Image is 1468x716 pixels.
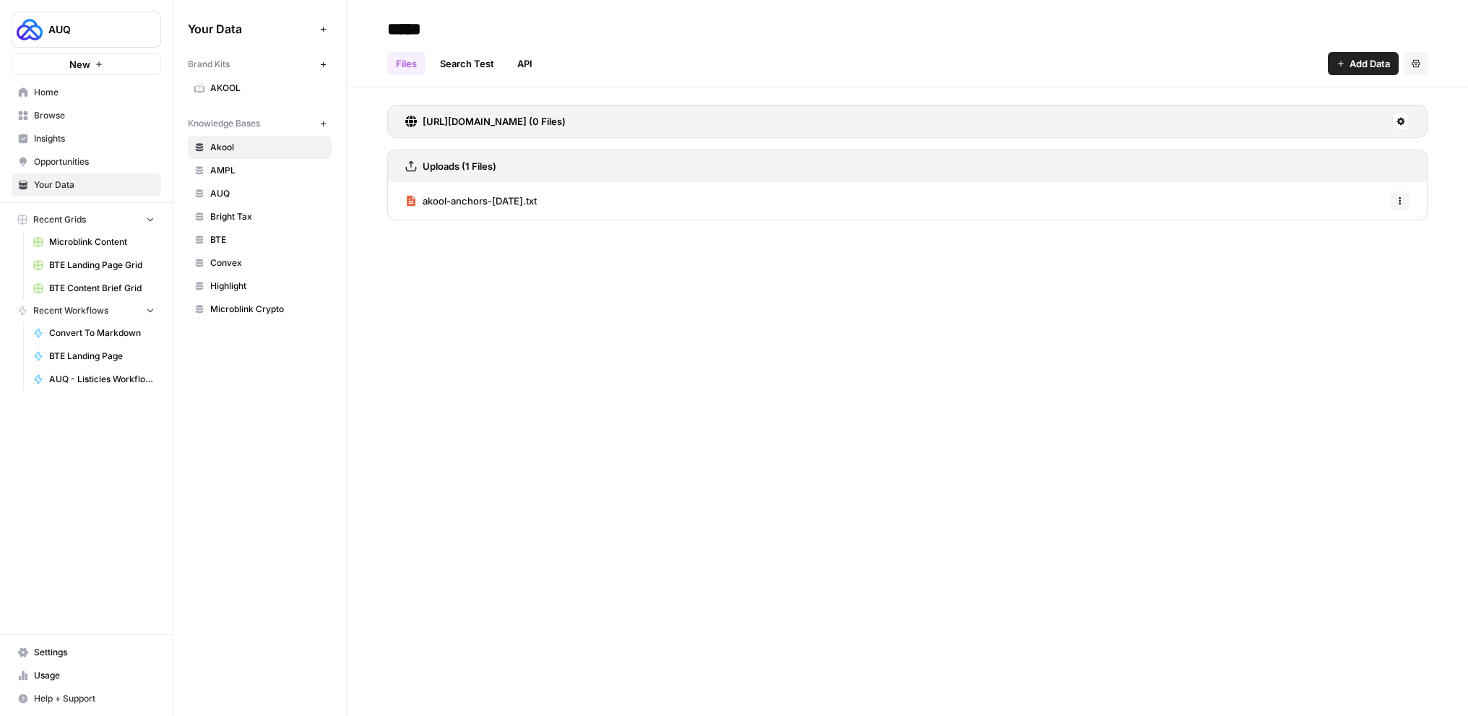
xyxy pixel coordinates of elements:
a: AUQ [188,182,332,205]
button: New [12,53,161,75]
span: Browse [34,109,155,122]
a: AKOOL [188,77,332,100]
a: Bright Tax [188,205,332,228]
span: Help + Support [34,692,155,705]
a: Search Test [431,52,503,75]
a: Akool [188,136,332,159]
span: Brand Kits [188,58,230,71]
a: Browse [12,104,161,127]
span: Bright Tax [210,210,325,223]
span: Convex [210,256,325,269]
a: Highlight [188,275,332,298]
span: BTE Content Brief Grid [49,282,155,295]
span: Your Data [34,178,155,191]
a: Microblink Crypto [188,298,332,321]
button: Recent Grids [12,209,161,230]
button: Help + Support [12,687,161,710]
a: API [509,52,541,75]
span: akool-anchors-[DATE].txt [423,194,537,208]
a: [URL][DOMAIN_NAME] (0 Files) [405,105,566,137]
span: BTE [210,233,325,246]
span: BTE Landing Page [49,350,155,363]
a: BTE Landing Page [27,345,161,368]
span: BTE Landing Page Grid [49,259,155,272]
a: Usage [12,664,161,687]
span: Knowledge Bases [188,117,260,130]
button: Recent Workflows [12,300,161,322]
span: Akool [210,141,325,154]
a: Your Data [12,173,161,197]
span: Highlight [210,280,325,293]
span: AMPL [210,164,325,177]
a: BTE [188,228,332,251]
a: BTE Landing Page Grid [27,254,161,277]
span: AKOOL [210,82,325,95]
a: Opportunities [12,150,161,173]
a: Files [387,52,426,75]
img: AUQ Logo [17,17,43,43]
button: Add Data [1328,52,1399,75]
span: Home [34,86,155,99]
a: Microblink Content [27,230,161,254]
span: Add Data [1350,56,1390,71]
span: Opportunities [34,155,155,168]
a: AUQ - Listicles Workflow #3 [27,368,161,391]
a: Uploads (1 Files) [405,150,496,182]
a: AMPL [188,159,332,182]
span: Microblink Content [49,236,155,249]
a: Home [12,81,161,104]
span: Convert To Markdown [49,327,155,340]
span: AUQ - Listicles Workflow #3 [49,373,155,386]
a: Settings [12,641,161,664]
span: Microblink Crypto [210,303,325,316]
h3: [URL][DOMAIN_NAME] (0 Files) [423,114,566,129]
span: Insights [34,132,155,145]
a: Convex [188,251,332,275]
span: New [69,57,90,72]
span: Settings [34,646,155,659]
a: akool-anchors-[DATE].txt [405,182,537,220]
span: Recent Workflows [33,304,108,317]
span: Your Data [188,20,314,38]
a: Convert To Markdown [27,322,161,345]
span: AUQ [210,187,325,200]
span: AUQ [48,22,136,37]
button: Workspace: AUQ [12,12,161,48]
a: Insights [12,127,161,150]
a: BTE Content Brief Grid [27,277,161,300]
span: Usage [34,669,155,682]
h3: Uploads (1 Files) [423,159,496,173]
span: Recent Grids [33,213,86,226]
